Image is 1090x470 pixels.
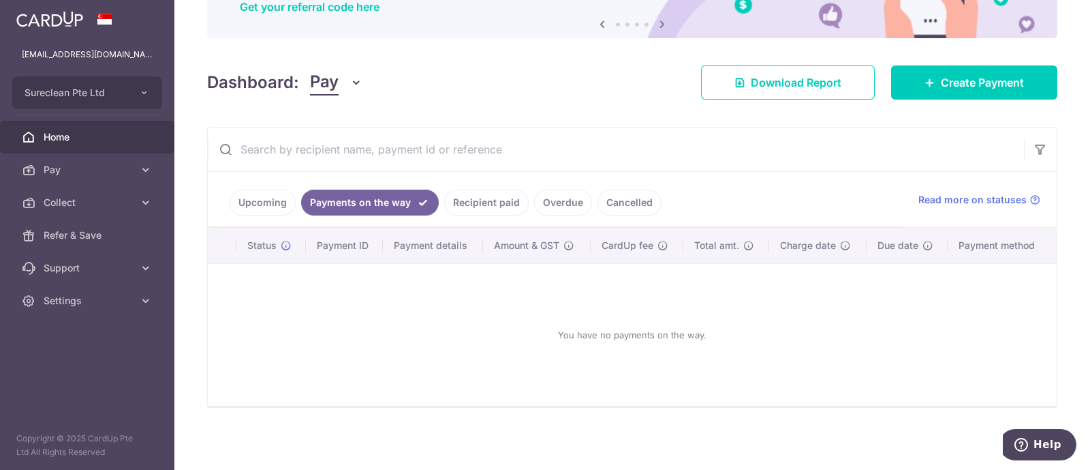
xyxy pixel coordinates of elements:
span: CardUp fee [602,239,653,252]
a: Upcoming [230,190,296,216]
span: Home [44,130,134,144]
iframe: Opens a widget where you can find more information [1003,429,1076,463]
button: Pay [310,70,362,96]
span: Download Report [751,74,841,91]
div: You have no payments on the way. [224,275,1040,395]
img: CardUp [16,11,83,27]
h4: Dashboard: [207,70,299,95]
th: Payment details [383,228,483,263]
a: Read more on statuses [918,193,1040,207]
a: Overdue [534,190,592,216]
span: Status [247,239,277,252]
span: Refer & Save [44,229,134,242]
span: Charge date [780,239,836,252]
a: Payments on the way [301,190,439,216]
button: Sureclean Pte Ltd [12,76,162,109]
a: Recipient paid [444,190,529,216]
span: Sureclean Pte Ltd [25,86,125,100]
a: Cancelled [597,190,661,216]
input: Search by recipient name, payment id or reference [208,128,1024,171]
p: [EMAIL_ADDRESS][DOMAIN_NAME] [22,48,153,61]
span: Pay [310,70,339,96]
span: Settings [44,294,134,308]
span: Read more on statuses [918,193,1027,207]
th: Payment method [948,228,1057,263]
a: Create Payment [891,65,1057,100]
span: Create Payment [941,74,1024,91]
span: Amount & GST [494,239,559,252]
span: Pay [44,163,134,177]
th: Payment ID [306,228,383,263]
span: Due date [877,239,918,252]
span: Total amt. [694,239,739,252]
a: Download Report [701,65,875,100]
span: Collect [44,196,134,209]
span: Support [44,261,134,275]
